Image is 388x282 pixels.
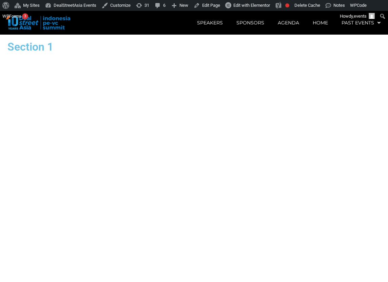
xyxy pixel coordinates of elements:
[7,41,191,52] h2: Section 1
[306,15,335,31] a: Home
[233,3,270,8] span: Edit with Elementor
[335,15,387,31] a: Past Events
[285,3,289,7] div: Focus keyphrase not set
[190,15,230,31] a: Speakers
[230,15,271,31] a: Sponsors
[354,14,367,19] span: events
[22,13,28,19] div: 3
[337,11,377,22] a: Howdy,events
[271,15,306,31] a: Agenda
